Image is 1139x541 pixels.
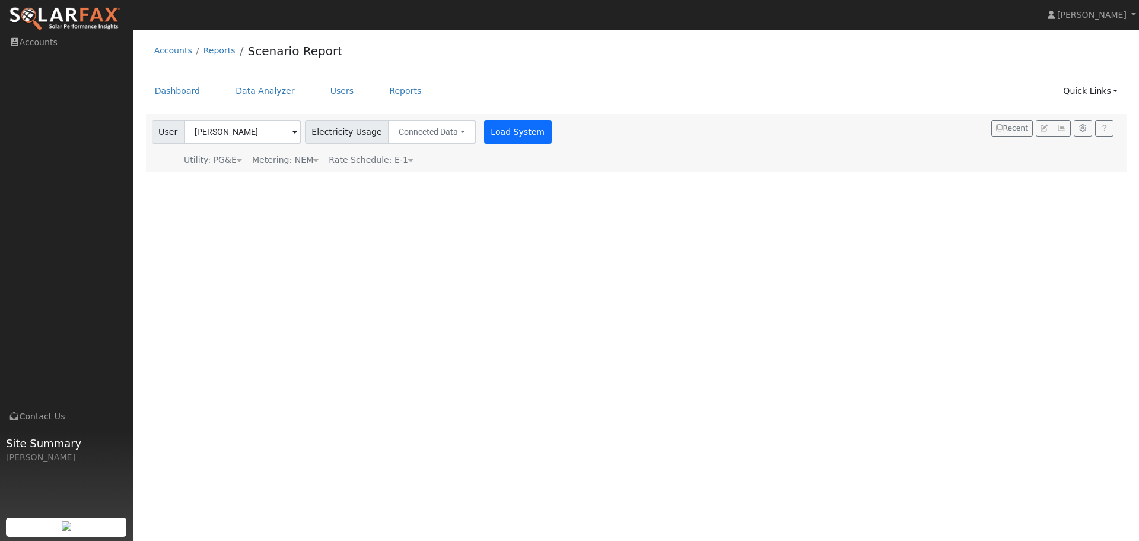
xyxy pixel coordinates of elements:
button: Recent [991,120,1033,137]
a: Users [322,80,363,102]
a: Dashboard [146,80,209,102]
span: [PERSON_NAME] [1057,10,1127,20]
span: Alias: HETOUC [329,155,413,164]
a: Reports [203,46,236,55]
button: Connected Data [388,120,476,144]
button: Load System [484,120,552,144]
a: Scenario Report [247,44,342,58]
button: Edit User [1036,120,1052,137]
a: Reports [380,80,430,102]
span: Electricity Usage [305,120,389,144]
img: SolarFax [9,7,120,31]
span: User [152,120,184,144]
div: Metering: NEM [252,154,319,166]
a: Quick Links [1054,80,1127,102]
input: Select a User [184,120,301,144]
div: [PERSON_NAME] [6,451,127,464]
a: Help Link [1095,120,1113,137]
a: Accounts [154,46,192,55]
button: Settings [1074,120,1092,137]
img: retrieve [62,521,71,531]
a: Data Analyzer [227,80,304,102]
span: Site Summary [6,435,127,451]
button: Multi-Series Graph [1052,120,1070,137]
div: Utility: PG&E [184,154,242,166]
